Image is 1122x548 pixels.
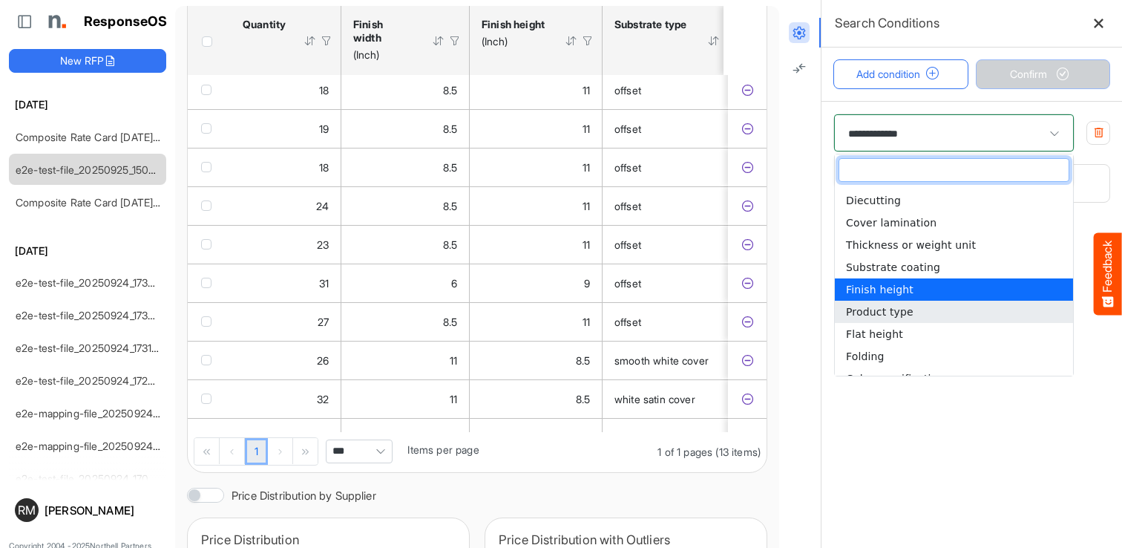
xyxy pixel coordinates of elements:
td: 11 is template cell Column Header httpsnorthellcomontologiesmapping-rulesmeasurementhasfinishsize... [470,302,603,341]
span: 11 [450,393,457,405]
div: Substrate type [614,18,688,31]
img: Northell [41,7,70,36]
span: 11 [583,123,590,135]
span: 8.5 [443,431,457,444]
button: Exclude [740,83,755,98]
td: checkbox [188,71,231,109]
span: 8.5 [443,123,457,135]
td: smooth white cover is template cell Column Header httpsnorthellcomontologiesmapping-rulesmaterial... [603,341,745,379]
td: offset is template cell Column Header httpsnorthellcomontologiesmapping-rulesmaterialhassubstrate... [603,264,745,302]
input: dropdownlistfilter [839,159,1069,181]
a: e2e-test-file_20250925_150856 [16,163,167,176]
span: offset [614,123,641,135]
td: 8.5 is template cell Column Header httpsnorthellcomontologiesmapping-rulesmeasurementhasfinishsiz... [470,379,603,418]
h6: Search Conditions [835,13,939,33]
button: Exclude [740,353,755,368]
span: 11 [583,161,590,174]
button: New RFP [9,49,166,73]
div: dropdownlist [834,154,1074,376]
div: Quantity [243,18,284,31]
div: (Inch) [482,35,545,48]
span: 8.5 [443,84,457,97]
span: 9 [584,277,590,290]
button: Exclude [740,431,755,446]
div: Finish width [353,18,413,45]
td: 8.5 is template cell Column Header httpsnorthellcomontologiesmapping-rulesmeasurementhasfinishsiz... [341,418,470,457]
h1: ResponseOS [84,14,168,30]
td: 24 is template cell Column Header httpsnorthellcomontologiesmapping-rulesorderhasquantity [231,186,341,225]
td: checkbox [188,186,231,225]
div: Finish height [482,18,545,31]
td: offset is template cell Column Header httpsnorthellcomontologiesmapping-rulesmaterialhassubstrate... [603,418,745,457]
span: offset [614,200,641,212]
a: e2e-test-file_20250924_173550 [16,276,167,289]
td: b8d296cc-8a7b-4f19-85b8-b15269b1f3e5 is template cell Column Header [728,264,770,302]
td: 18 is template cell Column Header httpsnorthellcomontologiesmapping-rulesorderhasquantity [231,148,341,186]
td: 26 is template cell Column Header httpsnorthellcomontologiesmapping-rulesorderhasquantity [231,341,341,379]
span: 8.5 [443,161,457,174]
td: 6 is template cell Column Header httpsnorthellcomontologiesmapping-rulesmeasurementhasfinishsizew... [341,264,470,302]
td: offset is template cell Column Header httpsnorthellcomontologiesmapping-rulesmaterialhassubstrate... [603,109,745,148]
td: 11 is template cell Column Header httpsnorthellcomontologiesmapping-rulesmeasurementhasfinishsize... [341,341,470,379]
td: 8.5 is template cell Column Header httpsnorthellcomontologiesmapping-rulesmeasurementhasfinishsiz... [341,109,470,148]
a: e2e-mapping-file_20250924_172435 [16,440,190,452]
div: [PERSON_NAME] [45,505,160,516]
td: 1b5d08f9-4040-4079-af61-c4473c792e07 is template cell Column Header [728,186,770,225]
td: checkbox [188,109,231,148]
td: 11 is template cell Column Header httpsnorthellcomontologiesmapping-rulesmeasurementhasfinishsize... [470,186,603,225]
td: 60740c1f-6be3-494c-9ae5-5cc85cfb5ade is template cell Column Header [728,109,770,148]
td: checkbox [188,418,231,457]
td: offset is template cell Column Header httpsnorthellcomontologiesmapping-rulesmaterialhassubstrate... [603,302,745,341]
button: Exclude [740,160,755,175]
td: offset is template cell Column Header httpsnorthellcomontologiesmapping-rulesmaterialhassubstrate... [603,148,745,186]
span: 25 [317,431,329,444]
td: 11 is template cell Column Header httpsnorthellcomontologiesmapping-rulesmeasurementhasfinishsize... [470,109,603,148]
span: 8.5 [443,200,457,212]
td: 23 is template cell Column Header httpsnorthellcomontologiesmapping-rulesorderhasquantity [231,225,341,264]
span: Cover lamination [846,217,936,229]
a: Composite Rate Card [DATE]_smaller [16,196,191,209]
div: (Inch) [353,48,413,62]
td: white satin cover is template cell Column Header httpsnorthellcomontologiesmapping-rulesmaterialh... [603,379,745,418]
span: 26 [317,354,329,367]
td: offset is template cell Column Header httpsnorthellcomontologiesmapping-rulesmaterialhassubstrate... [603,186,745,225]
td: 11 is template cell Column Header httpsnorthellcomontologiesmapping-rulesmeasurementhasfinishsize... [470,71,603,109]
div: Go to next page [268,438,293,465]
span: Diecutting [846,195,901,206]
span: 8.5 [576,393,590,405]
span: Substrate coating [846,261,940,273]
span: 1 of 1 pages [657,446,712,458]
td: checkbox [188,264,231,302]
span: (13 items) [715,446,761,458]
span: offset [614,277,641,290]
span: 23 [317,238,329,251]
span: 18 [319,84,329,97]
span: Thickness or weight unit [846,239,976,251]
div: Filter Icon [448,34,462,48]
span: 31 [319,277,329,290]
td: 32 is template cell Column Header httpsnorthellcomontologiesmapping-rulesorderhasquantity [231,379,341,418]
span: 8.5 [443,238,457,251]
td: checkbox [188,225,231,264]
td: checkbox [188,302,231,341]
td: 74b25e9e-7198-4678-a4fa-ca1e4be75599 is template cell Column Header [728,341,770,379]
div: Go to previous page [220,438,245,465]
td: 19 is template cell Column Header httpsnorthellcomontologiesmapping-rulesorderhasquantity [231,109,341,148]
td: 902b87d9-b6e1-44de-9f81-52d1b25ae59b is template cell Column Header [728,225,770,264]
span: 32 [317,393,329,405]
button: Exclude [740,238,755,252]
button: Exclude [740,199,755,214]
span: Folding [846,350,885,362]
td: 8.5 is template cell Column Header httpsnorthellcomontologiesmapping-rulesmeasurementhasfinishsiz... [341,186,470,225]
td: e3fa98a2-260f-4468-96a3-1744a6969c3b is template cell Column Header [728,418,770,457]
span: 18 [319,161,329,174]
a: e2e-mapping-file_20250924_172830 [16,407,190,420]
div: Filter Icon [581,34,594,48]
td: ed43032b-0f87-45a9-94ac-491a2eadbad1 is template cell Column Header [728,148,770,186]
td: 11 is template cell Column Header httpsnorthellcomontologiesmapping-rulesmeasurementhasfinishsize... [470,148,603,186]
span: Pagerdropdown [326,440,393,463]
th: Header checkbox [188,6,231,75]
span: Confirm [1010,66,1075,82]
span: 11 [583,431,590,444]
td: 9 is template cell Column Header httpsnorthellcomontologiesmapping-rulesmeasurementhasfinishsizeh... [470,264,603,302]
